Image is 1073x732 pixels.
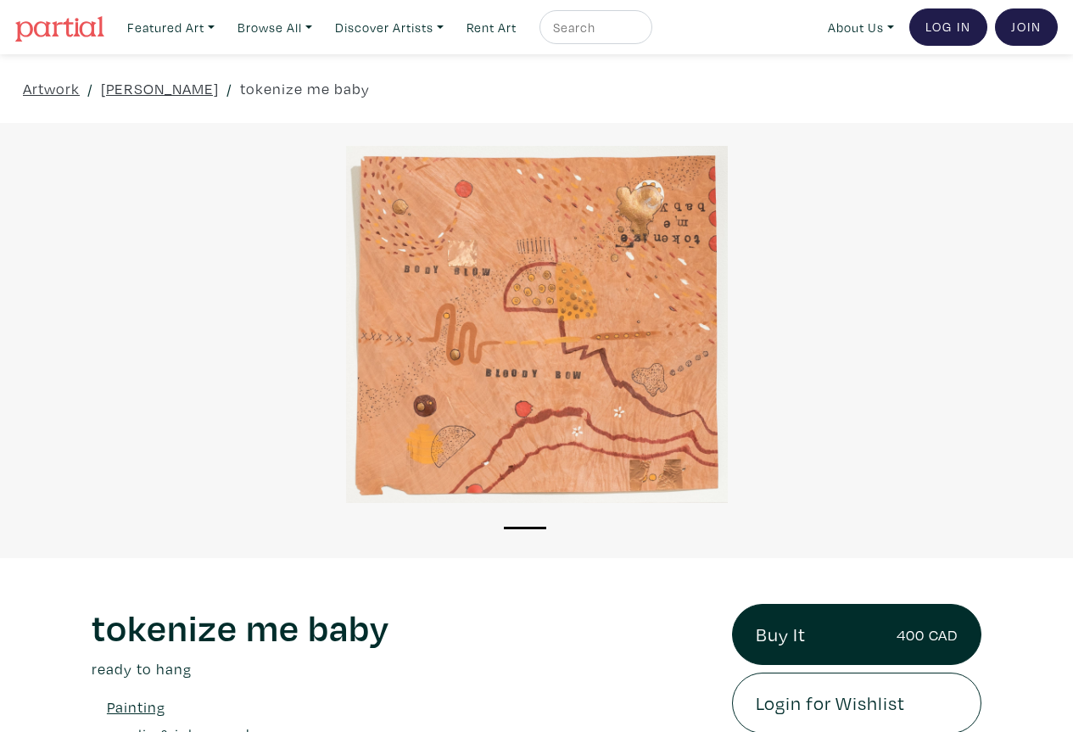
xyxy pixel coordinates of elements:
a: Buy It400 CAD [732,604,981,665]
span: Login for Wishlist [756,689,905,718]
p: ready to hang [92,657,707,680]
a: Painting [107,696,165,718]
a: Log In [909,8,987,46]
h1: tokenize me baby [92,604,707,650]
a: Rent Art [459,10,524,45]
span: / [226,77,232,100]
u: Painting [107,697,165,717]
a: About Us [820,10,902,45]
button: 1 of 1 [504,527,546,529]
a: Featured Art [120,10,222,45]
a: tokenize me baby [240,77,370,100]
a: Discover Artists [327,10,451,45]
a: Artwork [23,77,80,100]
a: Join [995,8,1058,46]
input: Search [551,17,636,38]
span: / [87,77,93,100]
small: 400 CAD [897,623,958,646]
a: Browse All [230,10,320,45]
a: [PERSON_NAME] [101,77,219,100]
